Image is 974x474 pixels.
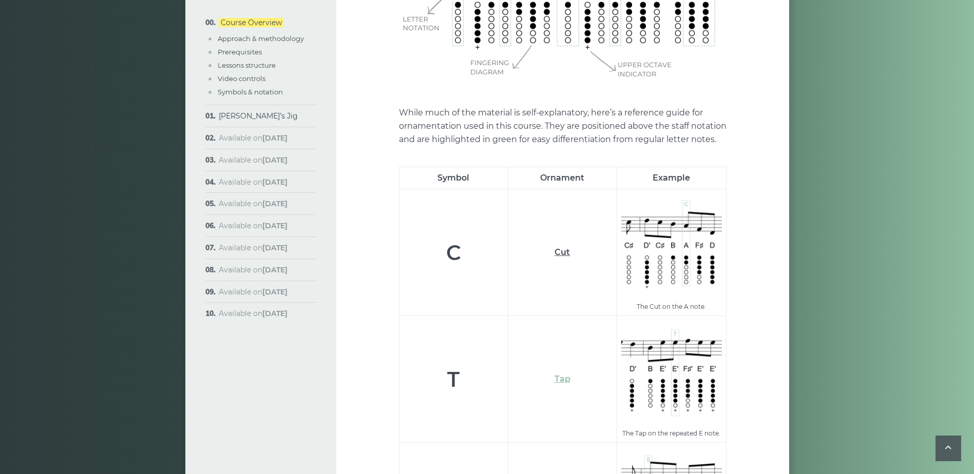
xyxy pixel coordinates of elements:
p: While much of the material is self-explanatory, here’s a reference guide for ornamentation used i... [399,106,727,146]
span: Available on [219,199,288,208]
a: Course Overview [219,18,284,27]
strong: [DATE] [262,221,288,230]
a: Cut [555,247,570,257]
a: Video controls [218,74,265,83]
a: Prerequisites [218,48,262,56]
sub: The Tap on the repeated E note. [622,429,720,437]
a: Lessons structure [218,61,276,69]
strong: [DATE] [262,287,288,297]
a: Tap [555,374,570,384]
a: Symbols & notation [218,88,283,96]
strong: [DATE] [262,155,288,165]
strong: [DATE] [262,243,288,252]
th: Ornament [508,167,617,189]
strong: [DATE] [262,199,288,208]
strong: [DATE] [262,309,288,318]
span: Available on [219,177,288,187]
strong: T [447,367,460,392]
th: Example [617,167,725,189]
strong: [DATE] [262,177,288,187]
span: Available on [219,133,288,143]
span: Available on [219,155,288,165]
strong: C [446,240,461,265]
span: Available on [219,265,288,274]
strong: [DATE] [262,265,288,274]
span: Available on [219,221,288,230]
span: Available on [219,309,288,318]
span: Available on [219,287,288,297]
a: Approach & methodology [218,34,304,43]
a: [PERSON_NAME]’s Jig [219,111,298,121]
strong: [DATE] [262,133,288,143]
span: Available on [219,243,288,252]
sub: The Cut on the A note. [637,303,706,310]
th: Symbol [399,167,508,189]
